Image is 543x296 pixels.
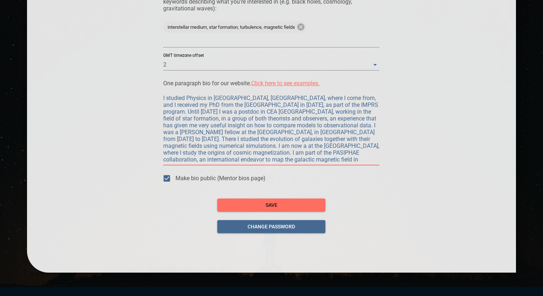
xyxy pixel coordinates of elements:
[163,54,204,58] label: GMT timezone offset
[163,59,379,70] div: 2
[223,201,320,210] span: save
[175,174,266,182] p: Make bio public (Mentor bios page)
[223,222,320,231] span: change password
[251,80,320,87] span: Click here to see examples.
[163,24,299,31] span: interstellar medium, star formation, turbulence, magnetic fields
[163,80,379,87] p: One paragraph bio for our website.
[163,95,379,163] textarea: I studied Physics in [GEOGRAPHIC_DATA], [GEOGRAPHIC_DATA], where I come from, and I received my P...
[217,199,325,212] button: save
[163,21,307,33] div: interstellar medium, star formation, turbulence, magnetic fields
[217,220,325,233] button: change password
